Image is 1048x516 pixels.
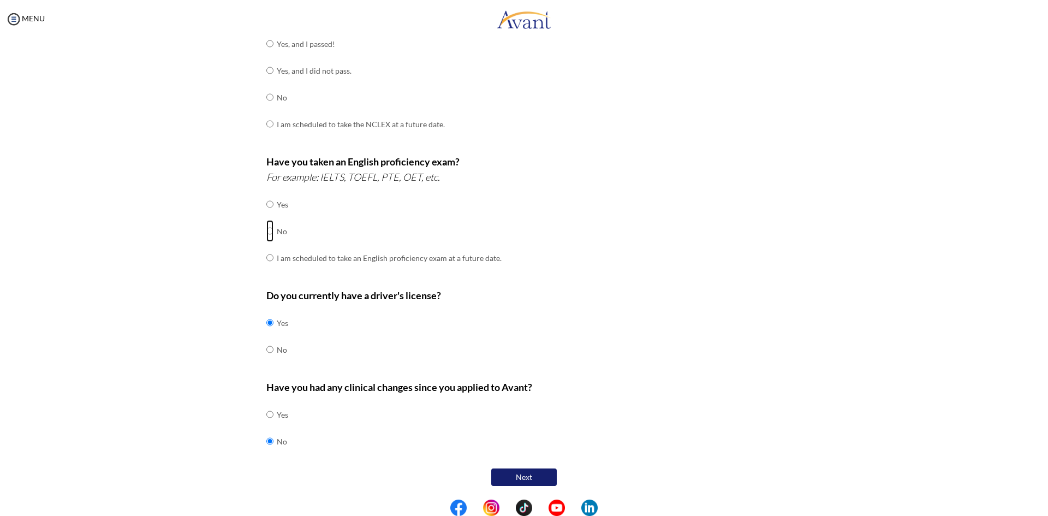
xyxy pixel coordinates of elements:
img: blank.png [467,500,483,516]
button: Next [491,468,557,486]
img: li.png [581,500,598,516]
td: Yes [277,191,502,218]
td: Yes [277,401,288,428]
a: MENU [5,14,45,23]
td: Yes, and I did not pass. [277,57,445,84]
img: fb.png [450,500,467,516]
img: tt.png [516,500,532,516]
td: Yes, and I passed! [277,31,445,57]
img: icon-menu.png [5,11,22,27]
b: Have you taken an English proficiency exam? [266,156,460,168]
td: No [277,428,288,455]
img: blank.png [499,500,516,516]
td: I am scheduled to take an English proficiency exam at a future date. [277,245,502,271]
i: For example: IELTS, TOEFL, PTE, OET, etc. [266,171,440,183]
img: logo.png [497,3,551,35]
td: No [277,218,502,245]
b: Have you had any clinical changes since you applied to Avant? [266,381,532,393]
td: No [277,84,445,111]
td: I am scheduled to take the NCLEX at a future date. [277,111,445,138]
img: yt.png [549,500,565,516]
img: in.png [483,500,499,516]
td: Yes [277,310,288,336]
img: blank.png [532,500,549,516]
b: Do you currently have a driver's license? [266,289,441,301]
td: No [277,336,288,363]
img: blank.png [565,500,581,516]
